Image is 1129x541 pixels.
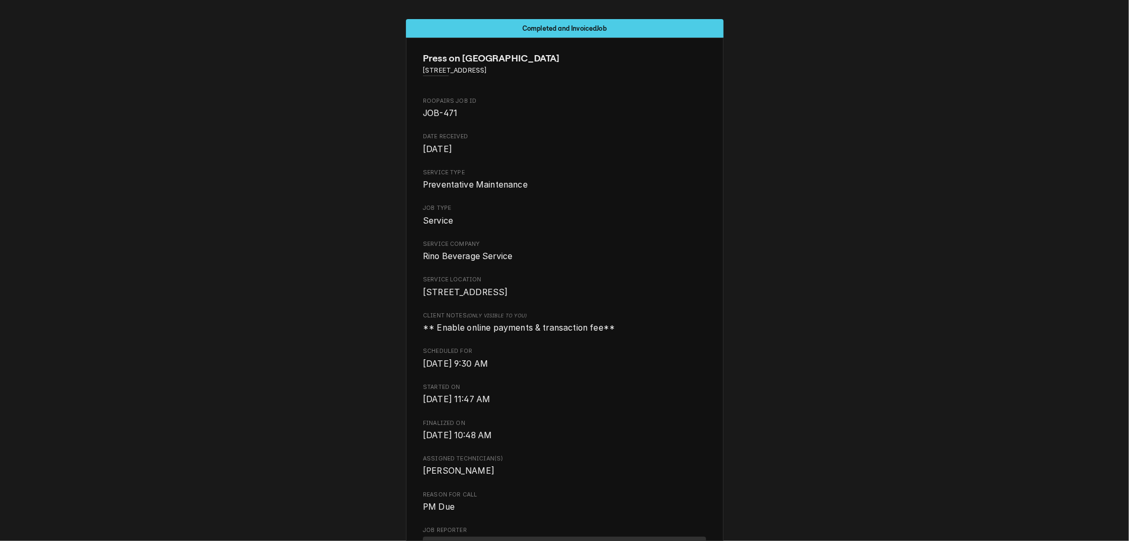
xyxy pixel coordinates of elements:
span: Service Location [423,286,706,299]
span: Finalized On [423,419,706,428]
span: Reason For Call [423,491,706,499]
div: Job Type [423,204,706,227]
span: Address [423,66,706,75]
div: Roopairs Job ID [423,97,706,120]
span: Started On [423,393,706,406]
span: [object Object] [423,322,706,334]
span: Job Type [423,215,706,227]
span: Rino Beverage Service [423,251,512,261]
div: Finalized On [423,419,706,442]
span: [DATE] 9:30 AM [423,359,488,369]
div: Status [406,19,724,38]
div: Service Location [423,276,706,298]
span: Completed and Invoiced Job [522,25,607,32]
span: PM Due [423,502,455,512]
span: Finalized On [423,429,706,442]
div: Service Company [423,240,706,263]
span: [DATE] 11:47 AM [423,394,490,404]
span: [DATE] [423,144,452,154]
span: Service Company [423,240,706,249]
span: Scheduled For [423,347,706,356]
div: Client Information [423,51,706,84]
div: Scheduled For [423,347,706,370]
div: Assigned Technician(s) [423,455,706,477]
span: [DATE] 10:48 AM [423,430,492,440]
span: Scheduled For [423,358,706,370]
span: Date Received [423,132,706,141]
span: Name [423,51,706,66]
span: Service Type [423,179,706,191]
span: (Only Visible to You) [467,313,527,318]
span: Client Notes [423,312,706,320]
span: JOB-471 [423,108,457,118]
span: Started On [423,383,706,392]
span: Roopairs Job ID [423,97,706,105]
span: Service [423,216,453,226]
span: Roopairs Job ID [423,107,706,120]
span: [STREET_ADDRESS] [423,287,508,297]
span: Reason For Call [423,501,706,513]
div: Service Type [423,168,706,191]
span: Preventative Maintenance [423,180,528,190]
span: Job Reporter [423,526,706,535]
span: ** Enable online payments & transaction fee** [423,323,615,333]
span: Assigned Technician(s) [423,455,706,463]
span: Service Location [423,276,706,284]
span: [PERSON_NAME] [423,466,494,476]
div: Started On [423,383,706,406]
div: Date Received [423,132,706,155]
span: Assigned Technician(s) [423,465,706,477]
div: Reason For Call [423,491,706,513]
span: Job Type [423,204,706,212]
span: Date Received [423,143,706,156]
span: Service Type [423,168,706,177]
div: [object Object] [423,312,706,334]
span: Service Company [423,250,706,263]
